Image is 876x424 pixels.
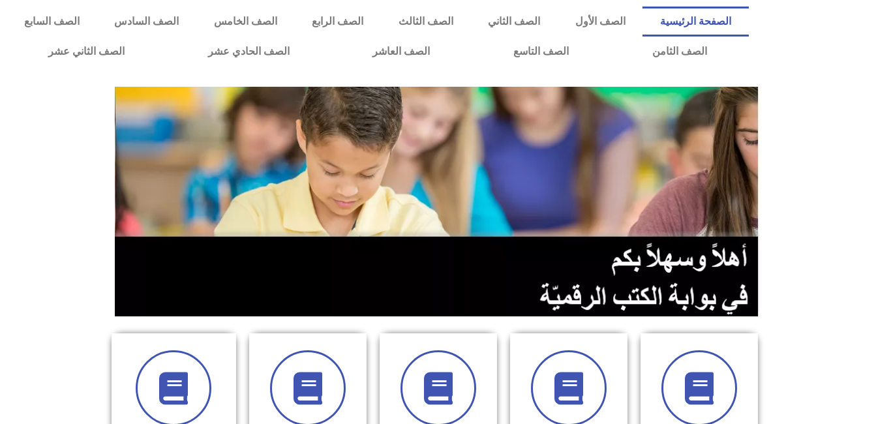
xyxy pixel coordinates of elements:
a: الصف الثاني عشر [7,37,166,67]
a: الصف السابع [7,7,97,37]
a: الصفحة الرئيسية [642,7,748,37]
a: الصف الثامن [611,37,749,67]
a: الصف الأول [558,7,642,37]
a: الصف السادس [97,7,196,37]
a: الصف العاشر [331,37,472,67]
a: الصف الرابع [294,7,380,37]
a: الصف الثالث [381,7,470,37]
a: الصف الحادي عشر [166,37,331,67]
a: الصف الثاني [470,7,557,37]
a: الصف التاسع [472,37,611,67]
a: الصف الخامس [196,7,294,37]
